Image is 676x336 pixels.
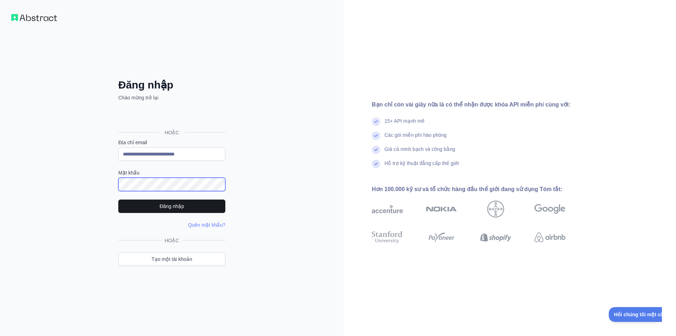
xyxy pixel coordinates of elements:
[118,95,158,100] font: Chào mừng trở lại
[118,170,139,176] font: Mật khẩu
[115,109,227,124] iframe: Nút Đăng nhập bằng Google
[372,117,380,126] img: dấu kiểm tra
[164,238,179,243] font: HOẶC
[372,160,380,168] img: dấu kiểm tra
[426,201,457,218] img: Nokia
[372,186,562,192] font: Hơn 100.000 kỹ sư và tổ chức hàng đầu thế giới đang sử dụng Tóm tắt:
[118,140,147,145] font: Địa chỉ email
[188,222,225,228] a: Quên mật khẩu?
[534,230,565,245] img: airbnb
[384,160,459,166] font: Hỗ trợ kỹ thuật đẳng cấp thế giới
[151,256,192,262] font: Tạo một tài khoản
[384,118,425,124] font: 15+ API mạnh mẽ
[372,102,570,108] font: Bạn chỉ còn vài giây nữa là có thể nhận được khóa API miễn phí cùng với:
[426,230,457,245] img: payoneer
[609,307,662,322] iframe: Chuyển đổi Hỗ trợ khách hàng
[372,132,380,140] img: dấu kiểm tra
[372,146,380,154] img: dấu kiểm tra
[118,200,225,213] button: Đăng nhập
[159,203,184,209] font: Đăng nhập
[164,130,179,135] font: HOẶC
[384,132,446,138] font: Các gói miễn phí hào phóng
[372,230,403,245] img: Đại học Stanford
[118,252,225,266] a: Tạo một tài khoản
[5,5,66,10] font: Hỏi chúng tôi một câu hỏi
[534,201,565,218] img: Google
[118,79,173,91] font: Đăng nhập
[372,201,403,218] img: giọng nhấn mạnh
[384,146,455,152] font: Giá cả minh bạch và công bằng
[11,14,57,21] img: Quy trình làm việc
[480,230,511,245] img: shopify
[487,201,504,218] img: Bayer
